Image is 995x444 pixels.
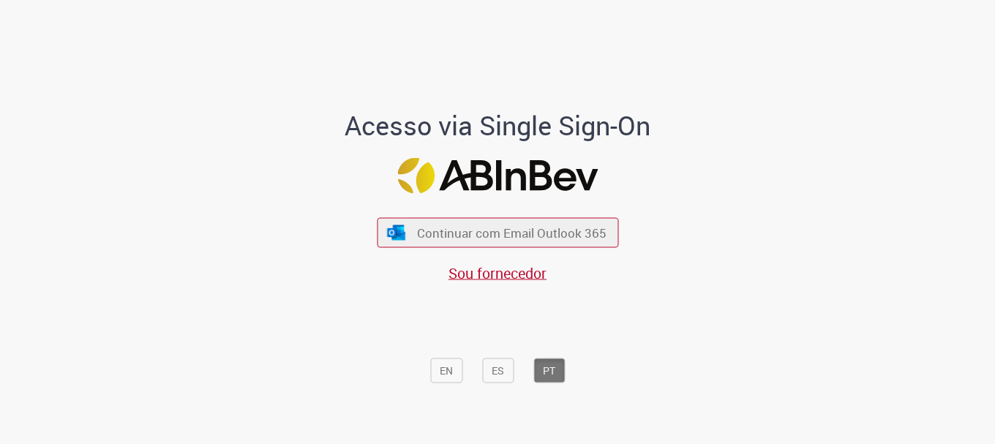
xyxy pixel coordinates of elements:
button: EN [430,358,462,383]
button: PT [533,358,565,383]
a: Sou fornecedor [448,263,547,283]
h1: Acesso via Single Sign-On [295,111,701,140]
button: ES [482,358,514,383]
span: Continuar com Email Outlook 365 [417,225,607,241]
img: Logo ABInBev [397,158,598,194]
button: ícone Azure/Microsoft 360 Continuar com Email Outlook 365 [377,218,618,248]
img: ícone Azure/Microsoft 360 [386,225,407,240]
